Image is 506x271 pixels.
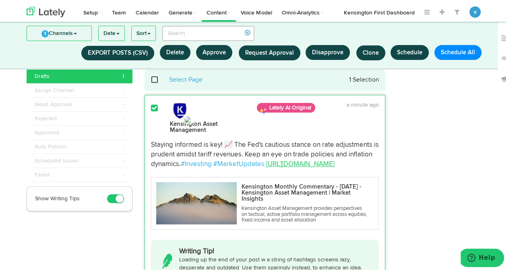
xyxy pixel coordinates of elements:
[356,44,385,59] button: Clone
[239,44,300,59] button: Request Approval
[363,48,379,54] span: Clone
[245,48,294,54] span: Request Approval
[259,105,267,113] img: sparkles.png
[122,71,124,79] span: 1
[123,155,124,163] span: -
[41,29,49,36] span: 1
[99,25,124,39] a: Date
[123,127,124,135] span: -
[434,43,481,58] button: Schedule All
[266,159,335,166] a: [URL][DOMAIN_NAME]
[35,127,59,135] span: Approved
[469,5,481,16] button: v
[213,159,264,166] a: #MarketUpdates
[170,119,218,131] strong: Kensington Asset Management
[196,43,232,58] button: Approve
[179,246,217,253] h4: Writing Tip!
[183,114,193,122] img: twitter-x.svg
[169,75,202,82] a: Select Page
[181,159,212,166] a: #Investing
[81,44,154,59] button: Export Posts (CSV)
[242,204,367,221] span: Kensington Asset Management provides perspectives on tactical, active portfolio management across...
[123,113,124,121] span: -
[123,169,124,177] span: -
[27,5,65,16] img: logo_lately_bg_light.svg
[390,43,429,58] button: Schedule
[162,24,254,39] input: Search
[35,194,80,200] span: Show Writing Tips
[170,99,190,119] img: FzrPk_sM_normal.jpg
[35,169,50,177] span: Failed
[35,141,66,149] span: Auto Publish
[347,101,379,106] time: a minute ago
[35,99,72,107] span: Need Approval
[123,85,124,93] span: -
[123,99,124,107] span: -
[35,155,79,163] span: Scheduled Issues
[306,43,350,58] button: Disapprove
[35,71,50,79] span: Drafts
[123,141,124,149] span: -
[179,254,371,270] p: Loading up the end of your post w a string of hashtags screams lazy, desperate and outdated. Use ...
[156,181,237,222] img: Ken-July2025.jpg
[132,25,155,39] a: Sort
[349,75,379,82] small: 1 Selection
[27,25,91,39] a: 1Channels
[461,247,504,267] iframe: Opens a widget where you can find more information
[151,140,380,166] span: Staying informed is key! 📈 The Fed's cautious stance on rate adjustments is prudent amidst tariff...
[242,182,367,200] p: Kensington Monthly Commentary - [DATE] - Kensington Asset Management | Market Insights
[35,113,57,121] span: Rejected
[160,43,190,58] button: Delete
[257,101,315,111] span: Lately AI Original
[35,85,74,93] span: Assign Channel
